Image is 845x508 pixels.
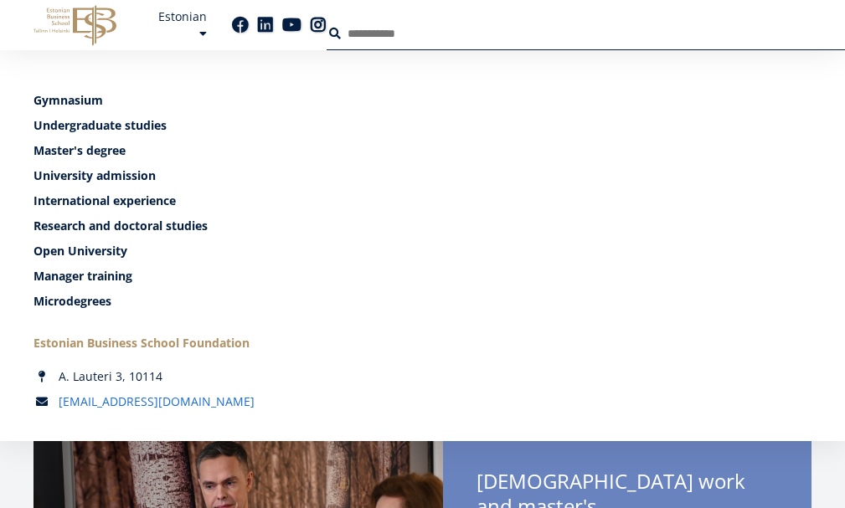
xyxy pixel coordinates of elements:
font: International experience [33,192,176,208]
font: Open University [33,243,127,259]
font: Master's degree [33,142,126,158]
font: Estonian Business School Foundation [33,335,250,351]
font: University admission [33,167,156,183]
a: Research and doctoral studies [33,218,812,234]
a: Master's degree [33,142,812,159]
font: Microdegrees [33,293,111,309]
a: Undergraduate studies [33,117,812,134]
font: Manager training [33,268,132,284]
a: University admission [33,167,812,184]
font: Gymnasium [33,92,103,108]
font: [EMAIL_ADDRESS][DOMAIN_NAME] [59,393,255,409]
font: Undergraduate studies [33,117,167,133]
a: Open University [33,243,812,259]
font: Research and doctoral studies [33,218,208,233]
a: International experience [33,192,812,209]
a: Gymnasium [33,92,812,109]
a: [EMAIL_ADDRESS][DOMAIN_NAME] [59,393,255,410]
font: A. Lauteri 3, 10114 [59,368,162,384]
a: Manager training [33,268,812,285]
a: Microdegrees [33,293,812,310]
